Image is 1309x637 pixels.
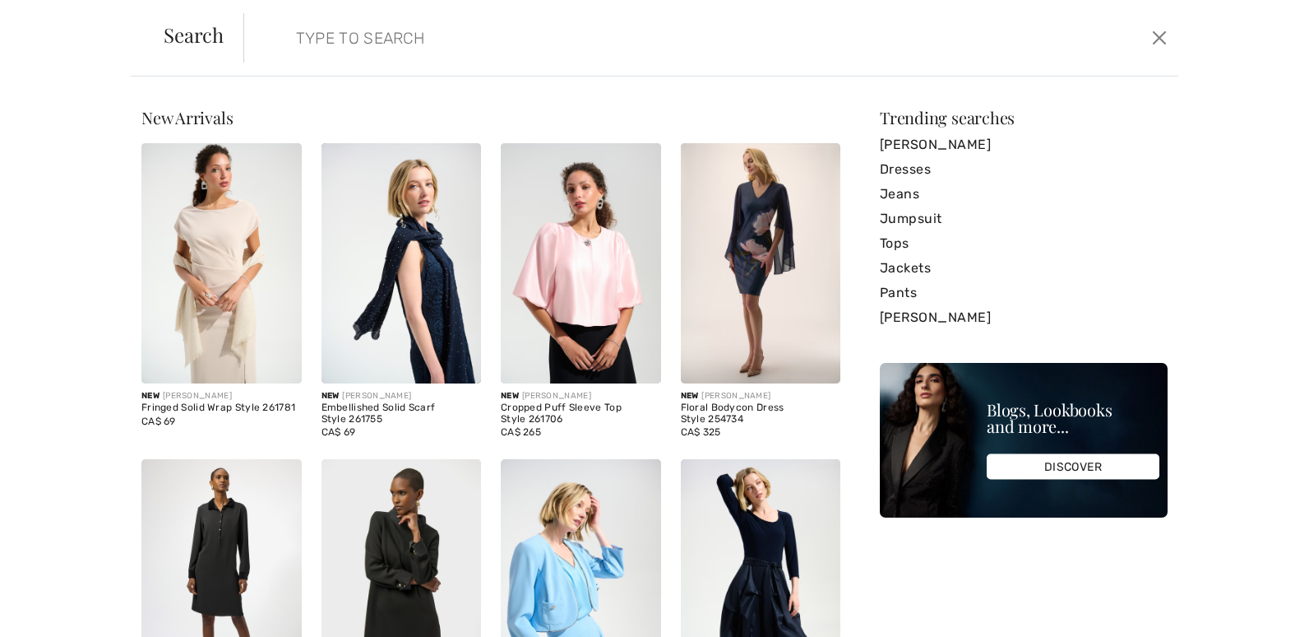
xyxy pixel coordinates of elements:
div: [PERSON_NAME] [501,390,661,402]
div: [PERSON_NAME] [681,390,841,402]
img: Cropped Puff Sleeve Top Style 261706. Petal pink [501,143,661,384]
div: Cropped Puff Sleeve Top Style 261706 [501,402,661,425]
span: Chat [36,12,70,26]
span: CA$ 265 [501,426,541,438]
div: [PERSON_NAME] [141,390,302,402]
div: Blogs, Lookbooks and more... [987,402,1159,435]
div: Floral Bodycon Dress Style 254734 [681,402,841,425]
span: Search [164,25,224,44]
div: Trending searches [880,109,1168,126]
img: Fringed Solid Wrap Style 261781. Champagne 171 [141,143,302,384]
a: Jackets [880,256,1168,281]
a: Tops [880,231,1168,256]
input: TYPE TO SEARCH [284,13,931,63]
div: [PERSON_NAME] [321,390,482,402]
a: [PERSON_NAME] [880,305,1168,330]
span: New Arrivals [141,106,233,128]
span: New [501,391,519,401]
span: New [321,391,340,401]
span: CA$ 69 [321,426,356,438]
img: Embellished Solid Scarf Style 261755. Midnight Blue [321,143,482,384]
a: Dresses [880,157,1168,182]
span: CA$ 69 [141,416,176,427]
span: New [681,391,699,401]
img: Blogs, Lookbooks and more... [880,363,1168,518]
div: Fringed Solid Wrap Style 261781 [141,402,302,414]
span: CA$ 325 [681,426,721,438]
a: Jumpsuit [880,207,1168,231]
div: Embellished Solid Scarf Style 261755 [321,402,482,425]
div: DISCOVER [987,454,1159,480]
button: Close [1147,25,1172,51]
span: New [141,391,160,401]
a: [PERSON_NAME] [880,133,1168,157]
a: Jeans [880,182,1168,207]
a: Pants [880,281,1168,305]
img: Floral Bodycon Dress Style 254734. Midnight Blue/Multi [681,143,841,384]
